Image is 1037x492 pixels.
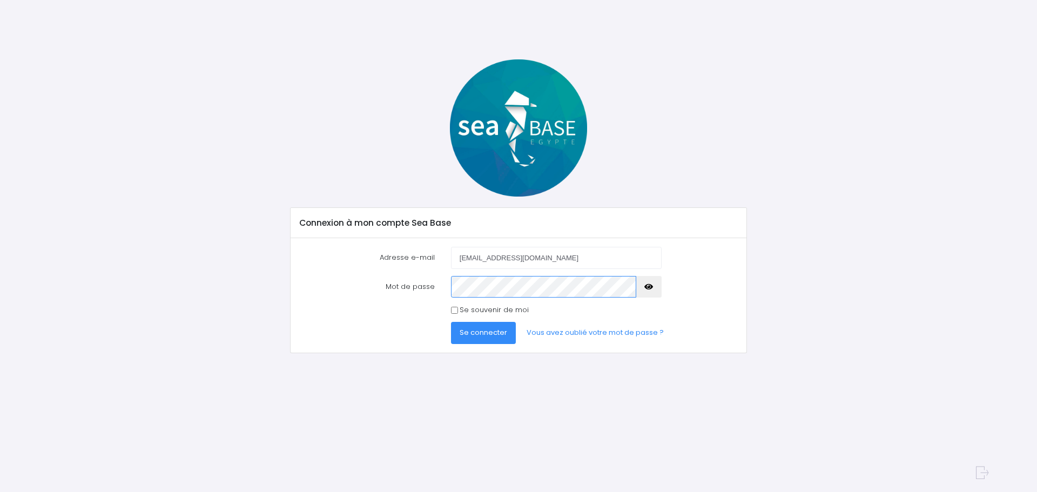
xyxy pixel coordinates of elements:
[518,322,672,343] a: Vous avez oublié votre mot de passe ?
[451,322,516,343] button: Se connecter
[460,305,529,315] label: Se souvenir de moi
[460,327,507,338] span: Se connecter
[291,208,746,238] div: Connexion à mon compte Sea Base
[292,276,443,298] label: Mot de passe
[292,247,443,268] label: Adresse e-mail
